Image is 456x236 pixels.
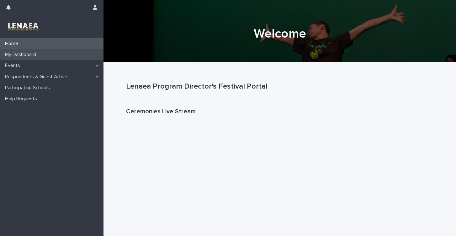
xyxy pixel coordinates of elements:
[126,108,433,115] h1: Ceremonies Live Stream
[3,96,42,102] p: Help Requests
[3,85,55,91] p: Participating Schools
[5,20,41,33] img: 3TRreipReCSEaaZc33pQ
[3,63,25,69] p: Events
[126,82,431,91] p: Lenaea Program Director's Festival Portal
[3,74,74,80] p: Respondents & Guest Artists
[3,41,23,47] p: Home
[126,26,433,41] h1: Welcome
[3,52,41,58] p: My Dashboard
